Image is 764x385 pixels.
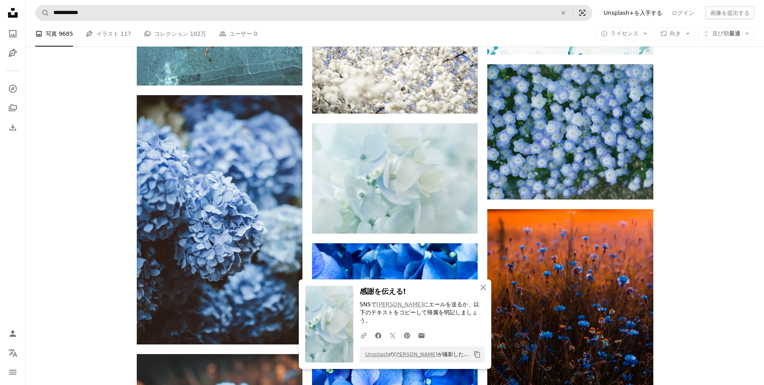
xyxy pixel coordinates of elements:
[394,351,438,357] a: [PERSON_NAME]
[361,348,470,361] span: の が撮影した写真
[86,21,131,47] a: イラスト 117
[712,30,729,37] span: 並び順
[254,29,257,38] span: 0
[712,30,740,38] span: 最適
[360,286,485,297] h3: 感謝を伝える!
[670,30,681,37] span: 向き
[5,345,21,361] button: 言語
[365,351,389,357] a: Unsplash
[5,119,21,135] a: ダウンロード履歴
[610,30,638,37] span: ライセンス
[190,29,207,38] span: 102万
[5,326,21,342] a: ログイン / 登録する
[371,327,385,343] a: Facebookでシェアする
[121,29,132,38] span: 117
[137,95,302,344] img: 青い花
[414,327,429,343] a: Eメールでシェアする
[5,5,21,22] a: ホーム — Unsplash
[36,5,49,20] button: Unsplashで検索する
[5,364,21,380] button: メニュー
[5,45,21,61] a: イラスト
[377,301,423,308] a: [PERSON_NAME]
[667,6,699,19] a: ログイン
[144,21,206,47] a: コレクション 102万
[487,128,653,135] a: 紫色の花びらの花壇
[5,100,21,116] a: コレクション
[312,123,478,234] img: 白い花の浅い焦点撮影
[312,175,478,182] a: 白い花の浅い焦点撮影
[5,26,21,42] a: 写真
[698,27,754,40] button: 並び順最適
[487,323,653,330] a: 青い花びらの花のクローズアップ写真
[596,27,653,40] button: ライセンス
[656,27,695,40] button: 向き
[219,21,257,47] a: ユーザー 0
[470,348,484,361] button: クリップボードにコピーする
[599,6,667,19] a: Unsplash+を入手する
[360,301,485,325] p: SNSで にエールを送るか、以下のテキストをコピーして帰属を明記しましょう。
[35,5,592,21] form: サイト内でビジュアルを探す
[487,64,653,200] img: 紫色の花びらの花壇
[555,5,572,20] button: 全てクリア
[5,81,21,97] a: 探す
[573,5,592,20] button: ビジュアル検索
[385,327,400,343] a: Twitterでシェアする
[137,216,302,223] a: 青い花
[705,6,754,19] button: 画像を提出する
[400,327,414,343] a: Pinterestでシェアする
